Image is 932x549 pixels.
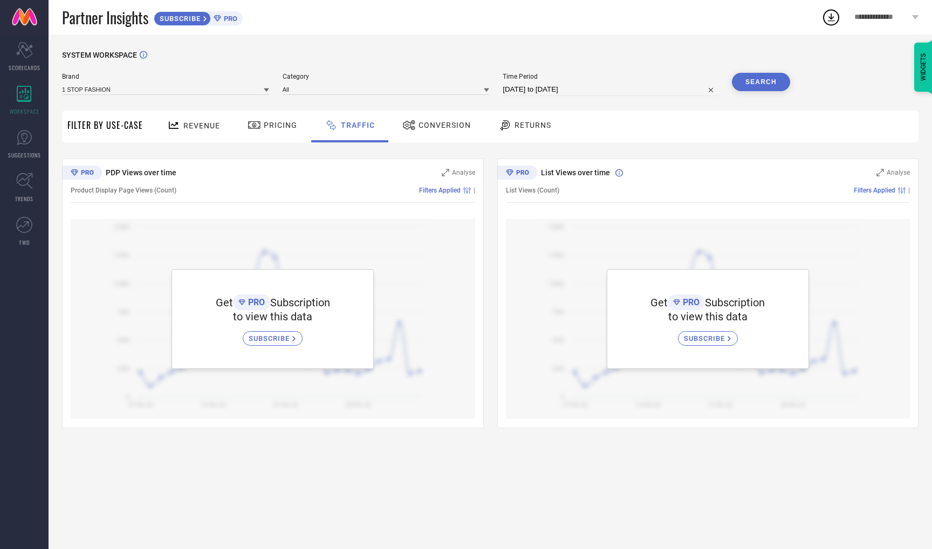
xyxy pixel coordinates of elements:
[732,73,790,91] button: Search
[233,310,312,323] span: to view this data
[9,64,40,72] span: SCORECARDS
[678,323,738,346] a: SUBSCRIBE
[154,9,243,26] a: SUBSCRIBEPRO
[15,195,33,203] span: TRENDS
[452,169,475,176] span: Analyse
[62,6,148,29] span: Partner Insights
[821,8,841,27] div: Open download list
[62,73,269,80] span: Brand
[62,51,137,59] span: SYSTEM WORKSPACE
[19,238,30,246] span: FWD
[216,296,233,309] span: Get
[497,166,537,182] div: Premium
[668,310,748,323] span: to view this data
[10,107,39,115] span: WORKSPACE
[541,168,610,177] span: List Views over time
[249,334,292,342] span: SUBSCRIBE
[67,119,143,132] span: Filter By Use-Case
[887,169,910,176] span: Analyse
[62,166,102,182] div: Premium
[419,121,471,129] span: Conversion
[264,121,297,129] span: Pricing
[684,334,728,342] span: SUBSCRIBE
[503,73,718,80] span: Time Period
[854,187,895,194] span: Filters Applied
[506,187,559,194] span: List Views (Count)
[705,296,765,309] span: Subscription
[876,169,884,176] svg: Zoom
[71,187,176,194] span: Product Display Page Views (Count)
[270,296,330,309] span: Subscription
[650,296,668,309] span: Get
[474,187,475,194] span: |
[154,15,203,23] span: SUBSCRIBE
[341,121,375,129] span: Traffic
[908,187,910,194] span: |
[442,169,449,176] svg: Zoom
[503,83,718,96] input: Select time period
[8,151,41,159] span: SUGGESTIONS
[243,323,303,346] a: SUBSCRIBE
[106,168,176,177] span: PDP Views over time
[283,73,490,80] span: Category
[680,297,700,307] span: PRO
[183,121,220,130] span: Revenue
[419,187,461,194] span: Filters Applied
[515,121,551,129] span: Returns
[221,15,237,23] span: PRO
[245,297,265,307] span: PRO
